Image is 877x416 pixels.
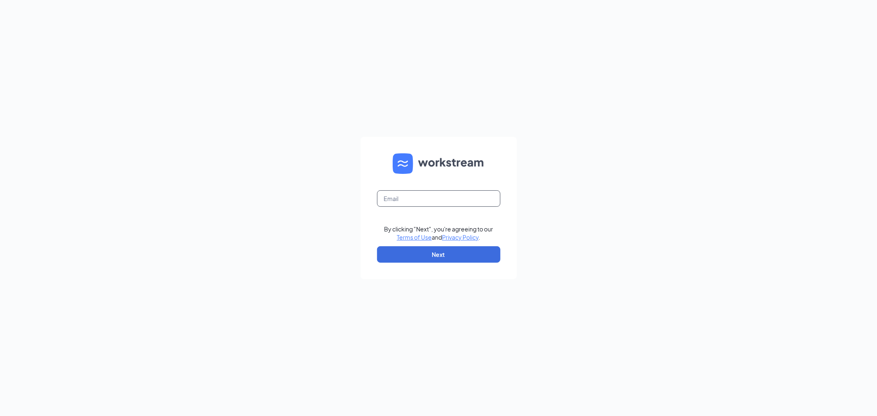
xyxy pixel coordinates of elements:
input: Email [377,190,500,207]
button: Next [377,246,500,263]
a: Terms of Use [397,233,432,241]
a: Privacy Policy [442,233,479,241]
img: WS logo and Workstream text [393,153,485,174]
div: By clicking "Next", you're agreeing to our and . [384,225,493,241]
